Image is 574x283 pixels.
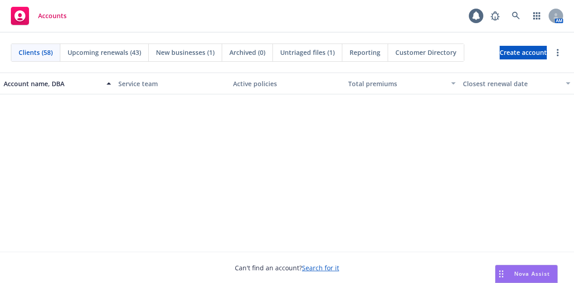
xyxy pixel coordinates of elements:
[395,48,457,57] span: Customer Directory
[7,3,70,29] a: Accounts
[156,48,214,57] span: New businesses (1)
[514,270,550,278] span: Nova Assist
[496,265,507,283] div: Drag to move
[118,79,226,88] div: Service team
[500,44,547,61] span: Create account
[528,7,546,25] a: Switch app
[235,263,339,273] span: Can't find an account?
[229,73,344,94] button: Active policies
[233,79,341,88] div: Active policies
[345,73,459,94] button: Total premiums
[486,7,504,25] a: Report a Bug
[19,48,53,57] span: Clients (58)
[115,73,229,94] button: Service team
[302,263,339,272] a: Search for it
[552,47,563,58] a: more
[229,48,265,57] span: Archived (0)
[348,79,446,88] div: Total premiums
[4,79,101,88] div: Account name, DBA
[507,7,525,25] a: Search
[38,12,67,20] span: Accounts
[68,48,141,57] span: Upcoming renewals (43)
[350,48,380,57] span: Reporting
[280,48,335,57] span: Untriaged files (1)
[463,79,560,88] div: Closest renewal date
[459,73,574,94] button: Closest renewal date
[500,46,547,59] a: Create account
[495,265,558,283] button: Nova Assist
